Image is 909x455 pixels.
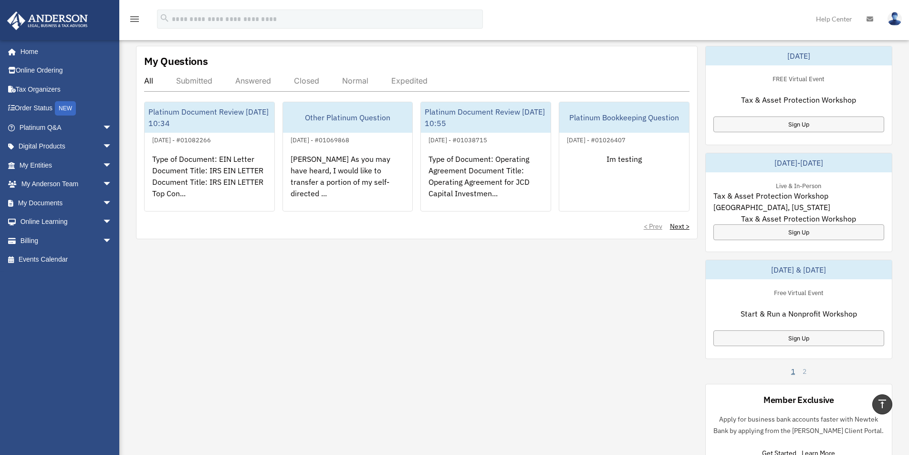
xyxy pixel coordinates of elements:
[706,153,892,172] div: [DATE]-[DATE]
[713,116,884,132] a: Sign Up
[713,190,884,213] span: Tax & Asset Protection Workshop [GEOGRAPHIC_DATA], [US_STATE]
[145,134,219,144] div: [DATE] - #01082266
[7,137,126,156] a: Digital Productsarrow_drop_down
[103,118,122,138] span: arrow_drop_down
[391,76,428,85] div: Expedited
[176,76,212,85] div: Submitted
[763,394,834,406] div: Member Exclusive
[294,76,319,85] div: Closed
[7,212,126,232] a: Online Learningarrow_drop_down
[559,146,689,220] div: Im testing
[7,156,126,175] a: My Entitiesarrow_drop_down
[559,102,690,212] a: Platinum Bookkeeping Question[DATE] - #01026407Im testing
[421,134,495,144] div: [DATE] - #01038715
[421,146,551,220] div: Type of Document: Operating Agreement Document Title: Operating Agreement for JCD Capital Investm...
[741,94,856,106] span: Tax & Asset Protection Workshop
[713,224,884,240] a: Sign Up
[7,231,126,250] a: Billingarrow_drop_down
[7,250,126,269] a: Events Calendar
[7,99,126,118] a: Order StatusNEW
[768,180,829,190] div: Live & In-Person
[741,213,856,224] span: Tax & Asset Protection Workshop
[741,308,857,319] span: Start & Run a Nonprofit Workshop
[713,330,884,346] a: Sign Up
[670,222,690,231] a: Next >
[235,76,271,85] div: Answered
[159,13,170,23] i: search
[872,394,892,414] a: vertical_align_top
[421,102,551,133] div: Platinum Document Review [DATE] 10:55
[559,134,633,144] div: [DATE] - #01026407
[129,13,140,25] i: menu
[129,17,140,25] a: menu
[7,193,126,212] a: My Documentsarrow_drop_down
[706,46,892,65] div: [DATE]
[559,102,689,133] div: Platinum Bookkeeping Question
[103,231,122,251] span: arrow_drop_down
[145,146,274,220] div: Type of Document: EIN Letter Document Title: IRS EIN LETTER Document Title: IRS EIN LETTER Top Co...
[888,12,902,26] img: User Pic
[144,54,208,68] div: My Questions
[145,102,274,133] div: Platinum Document Review [DATE] 10:34
[55,101,76,116] div: NEW
[765,73,832,83] div: FREE Virtual Event
[877,398,888,410] i: vertical_align_top
[791,367,795,376] a: 1
[7,42,122,61] a: Home
[103,156,122,175] span: arrow_drop_down
[7,175,126,194] a: My Anderson Teamarrow_drop_down
[706,260,892,279] div: [DATE] & [DATE]
[103,175,122,194] span: arrow_drop_down
[283,146,413,220] div: [PERSON_NAME] As you may have heard, I would like to transfer a portion of my self-directed ...
[144,102,275,212] a: Platinum Document Review [DATE] 10:34[DATE] - #01082266Type of Document: EIN Letter Document Titl...
[7,61,126,80] a: Online Ordering
[283,102,413,133] div: Other Platinum Question
[7,118,126,137] a: Platinum Q&Aarrow_drop_down
[283,134,357,144] div: [DATE] - #01069868
[4,11,91,30] img: Anderson Advisors Platinum Portal
[103,193,122,213] span: arrow_drop_down
[713,413,884,437] p: Apply for business bank accounts faster with Newtek Bank by applying from the [PERSON_NAME] Clien...
[103,137,122,157] span: arrow_drop_down
[420,102,551,212] a: Platinum Document Review [DATE] 10:55[DATE] - #01038715Type of Document: Operating Agreement Docu...
[144,76,153,85] div: All
[342,76,368,85] div: Normal
[7,80,126,99] a: Tax Organizers
[766,287,831,297] div: Free Virtual Event
[282,102,413,212] a: Other Platinum Question[DATE] - #01069868[PERSON_NAME] As you may have heard, I would like to tra...
[103,212,122,232] span: arrow_drop_down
